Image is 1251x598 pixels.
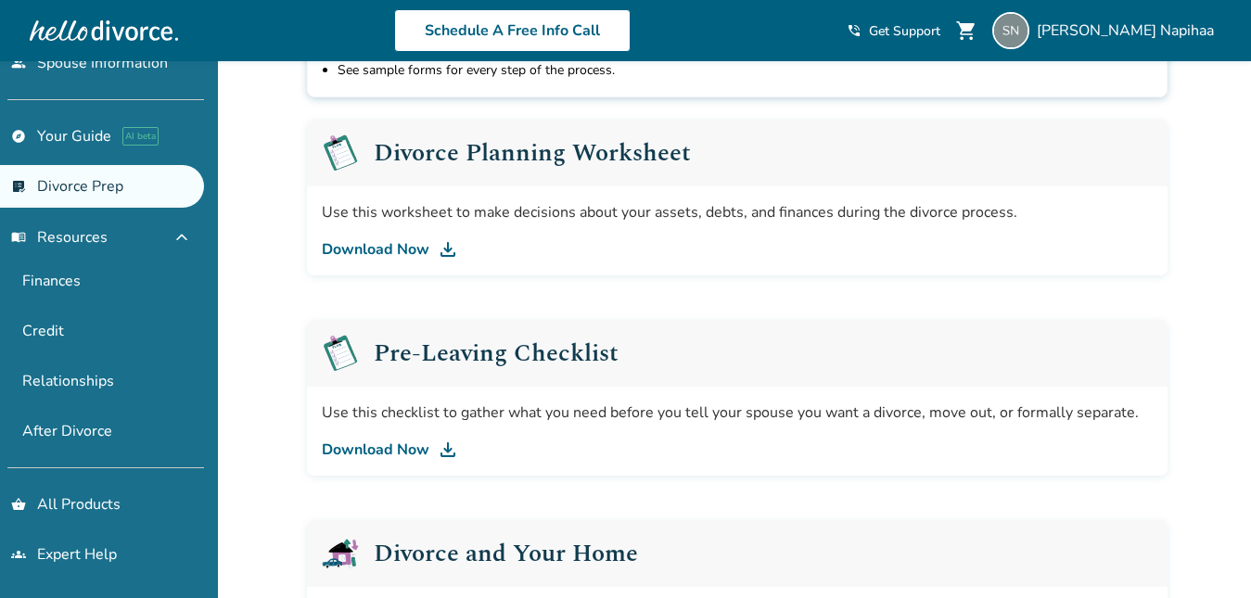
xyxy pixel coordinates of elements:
img: Pre-Leaving Checklist [322,134,359,172]
span: shopping_basket [11,497,26,512]
img: sammyravenmaiden@outlook.com [992,12,1029,49]
a: Schedule A Free Info Call [394,9,631,52]
div: Use this checklist to gather what you need before you tell your spouse you want a divorce, move o... [322,401,1153,424]
img: Pre-Leaving Checklist [322,335,359,372]
h2: Pre-Leaving Checklist [374,341,619,365]
iframe: Chat Widget [1158,509,1251,598]
span: [PERSON_NAME] Napihaa [1037,20,1221,41]
div: Use this worksheet to make decisions about your assets, debts, and finances during the divorce pr... [322,201,1153,223]
h2: Divorce and Your Home [374,541,638,566]
img: DL [437,439,459,461]
span: list_alt_check [11,179,26,194]
span: explore [11,129,26,144]
span: AI beta [122,127,159,146]
span: expand_less [171,226,193,248]
span: Resources [11,227,108,248]
img: Divorce and Your Home [322,535,359,572]
span: people [11,56,26,70]
a: Download Now [322,439,1153,461]
span: shopping_cart [955,19,977,42]
img: DL [437,238,459,261]
a: Download Now [322,238,1153,261]
h2: Divorce Planning Worksheet [374,141,691,165]
li: See sample forms for every step of the process. [338,59,997,82]
span: Get Support [869,22,940,40]
span: phone_in_talk [847,23,862,38]
span: menu_book [11,230,26,245]
span: groups [11,547,26,562]
a: phone_in_talkGet Support [847,22,940,40]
